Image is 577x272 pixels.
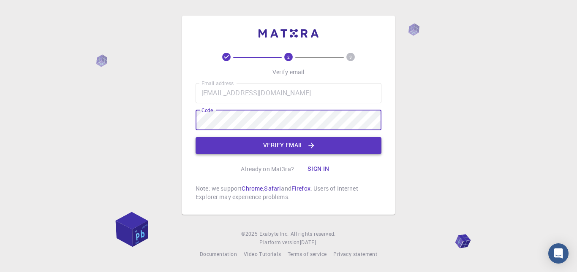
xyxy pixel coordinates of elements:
[288,250,327,257] span: Terms of service
[241,230,259,238] span: © 2025
[200,250,237,259] a: Documentation
[259,230,289,238] a: Exabyte Inc.
[241,165,294,173] p: Already on Mat3ra?
[288,250,327,259] a: Terms of service
[264,184,281,192] a: Safari
[259,230,289,237] span: Exabyte Inc.
[333,250,377,257] span: Privacy statement
[300,239,318,245] span: [DATE] .
[300,238,318,247] a: [DATE].
[291,184,310,192] a: Firefox
[548,243,569,264] div: Open Intercom Messenger
[291,230,336,238] span: All rights reserved.
[196,184,381,201] p: Note: we support , and . Users of Internet Explorer may experience problems.
[272,68,305,76] p: Verify email
[200,250,237,257] span: Documentation
[244,250,281,259] a: Video Tutorials
[244,250,281,257] span: Video Tutorials
[259,238,299,247] span: Platform version
[301,161,336,178] button: Sign in
[242,184,263,192] a: Chrome
[196,137,381,154] button: Verify email
[349,54,352,60] text: 3
[287,54,290,60] text: 2
[333,250,377,259] a: Privacy statement
[201,107,213,114] label: Code
[201,80,234,87] label: Email address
